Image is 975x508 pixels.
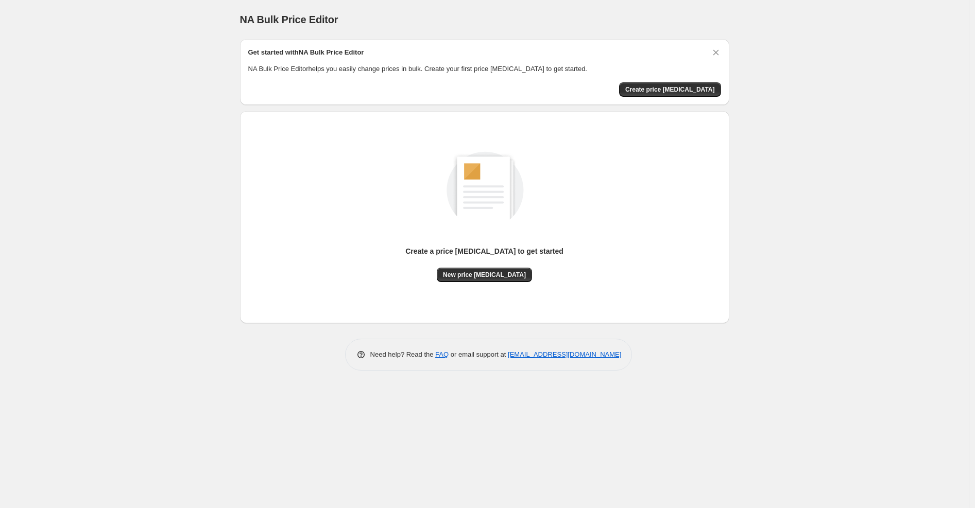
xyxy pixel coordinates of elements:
[619,82,721,97] button: Create price change job
[240,14,338,25] span: NA Bulk Price Editor
[437,268,532,282] button: New price [MEDICAL_DATA]
[248,64,721,74] p: NA Bulk Price Editor helps you easily change prices in bulk. Create your first price [MEDICAL_DAT...
[405,246,563,256] p: Create a price [MEDICAL_DATA] to get started
[711,47,721,58] button: Dismiss card
[370,351,436,358] span: Need help? Read the
[248,47,364,58] h2: Get started with NA Bulk Price Editor
[443,271,526,279] span: New price [MEDICAL_DATA]
[435,351,449,358] a: FAQ
[625,85,715,94] span: Create price [MEDICAL_DATA]
[508,351,621,358] a: [EMAIL_ADDRESS][DOMAIN_NAME]
[449,351,508,358] span: or email support at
